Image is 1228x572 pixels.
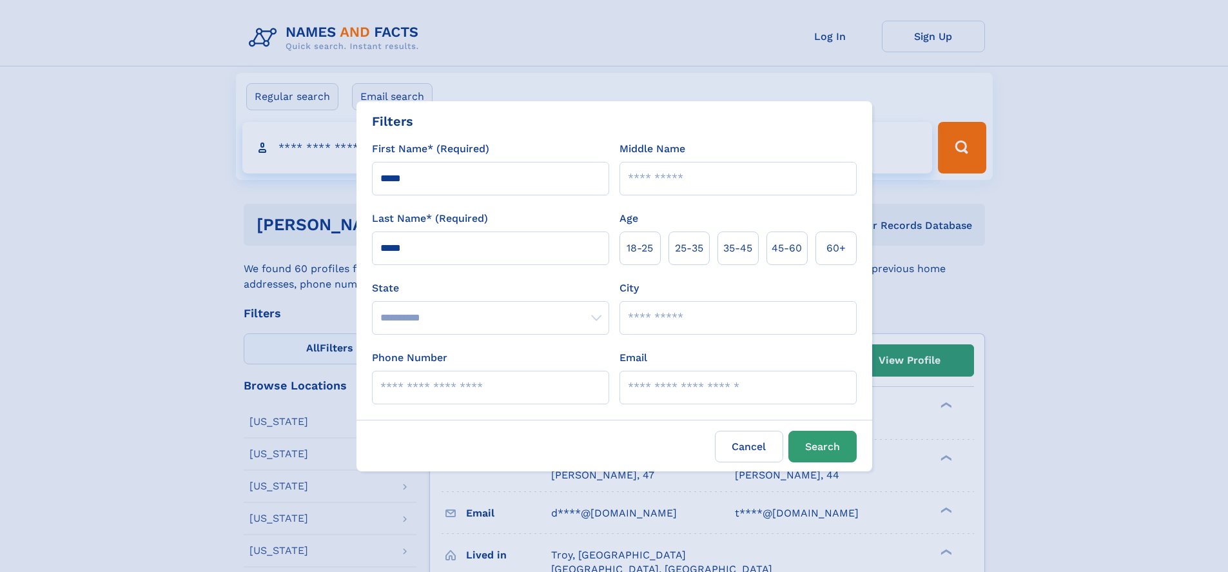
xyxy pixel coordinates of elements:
[826,241,846,256] span: 60+
[619,141,685,157] label: Middle Name
[715,431,783,462] label: Cancel
[372,211,488,226] label: Last Name* (Required)
[788,431,857,462] button: Search
[723,241,752,256] span: 35‑45
[627,241,653,256] span: 18‑25
[675,241,703,256] span: 25‑35
[619,281,639,296] label: City
[372,281,609,296] label: State
[619,211,638,226] label: Age
[619,350,647,366] label: Email
[372,350,447,366] label: Phone Number
[772,241,802,256] span: 45‑60
[372,112,413,131] div: Filters
[372,141,489,157] label: First Name* (Required)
